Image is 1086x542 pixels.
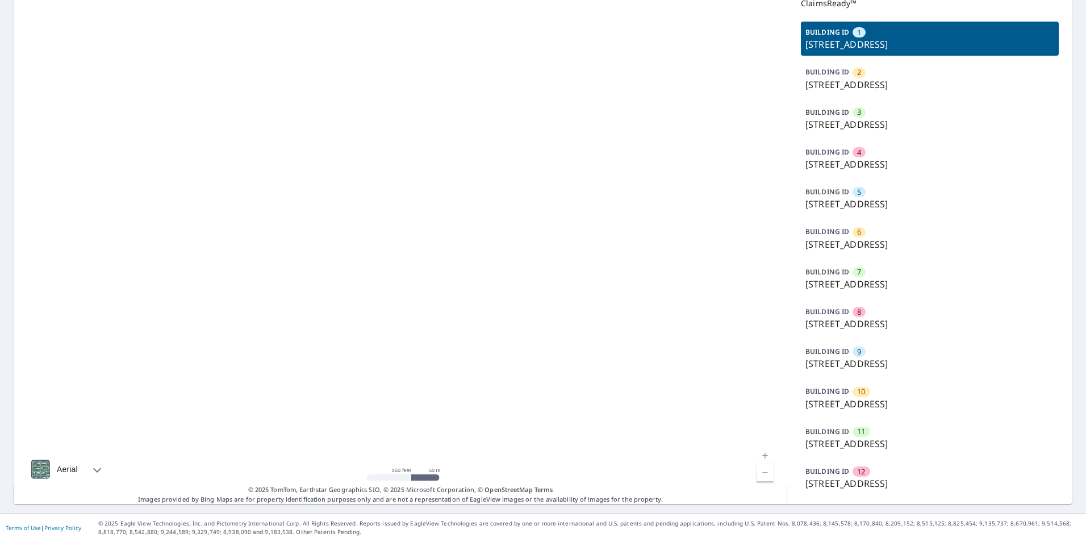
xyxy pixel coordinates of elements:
[805,157,1054,171] p: [STREET_ADDRESS]
[805,107,849,117] p: BUILDING ID
[857,67,861,78] span: 2
[805,427,849,436] p: BUILDING ID
[805,187,849,197] p: BUILDING ID
[805,78,1054,91] p: [STREET_ADDRESS]
[27,455,112,483] div: Aerial
[857,426,865,437] span: 11
[857,107,861,118] span: 3
[857,307,861,318] span: 8
[805,147,849,157] p: BUILDING ID
[857,266,861,277] span: 7
[248,485,553,495] span: © 2025 TomTom, Earthstar Geographics SIO, © 2025 Microsoft Corporation, ©
[805,317,1054,331] p: [STREET_ADDRESS]
[805,197,1054,211] p: [STREET_ADDRESS]
[805,347,849,356] p: BUILDING ID
[44,524,81,532] a: Privacy Policy
[757,464,774,481] a: Current Level 17, Zoom Out
[805,357,1054,370] p: [STREET_ADDRESS]
[857,386,865,397] span: 10
[6,524,81,531] p: |
[857,147,861,158] span: 4
[857,227,861,237] span: 6
[857,27,861,38] span: 1
[484,485,532,494] a: OpenStreetMap
[805,466,849,476] p: BUILDING ID
[805,437,1054,451] p: [STREET_ADDRESS]
[805,277,1054,291] p: [STREET_ADDRESS]
[14,485,787,504] p: Images provided by Bing Maps are for property identification purposes only and are not a represen...
[857,187,861,198] span: 5
[805,386,849,396] p: BUILDING ID
[757,447,774,464] a: Current Level 17, Zoom In
[805,227,849,236] p: BUILDING ID
[534,485,553,494] a: Terms
[805,37,1054,51] p: [STREET_ADDRESS]
[857,347,861,357] span: 9
[805,67,849,77] p: BUILDING ID
[98,519,1080,536] p: © 2025 Eagle View Technologies, Inc. and Pictometry International Corp. All Rights Reserved. Repo...
[805,27,849,37] p: BUILDING ID
[857,466,865,477] span: 12
[805,397,1054,411] p: [STREET_ADDRESS]
[805,267,849,277] p: BUILDING ID
[805,307,849,316] p: BUILDING ID
[805,237,1054,251] p: [STREET_ADDRESS]
[53,455,81,483] div: Aerial
[805,118,1054,131] p: [STREET_ADDRESS]
[6,524,41,532] a: Terms of Use
[805,477,1054,490] p: [STREET_ADDRESS]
